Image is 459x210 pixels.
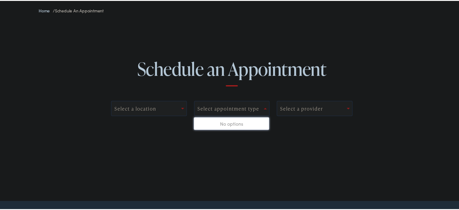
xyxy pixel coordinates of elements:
div: Select a location [114,105,156,111]
div: Select appointment type [197,105,259,111]
span: / [39,7,104,13]
div: No options [194,117,269,129]
h1: Schedule an Appointment [18,58,445,86]
span: Schedule an Appointment [55,7,104,13]
a: Home [39,7,53,13]
div: Select a provider [280,105,323,111]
